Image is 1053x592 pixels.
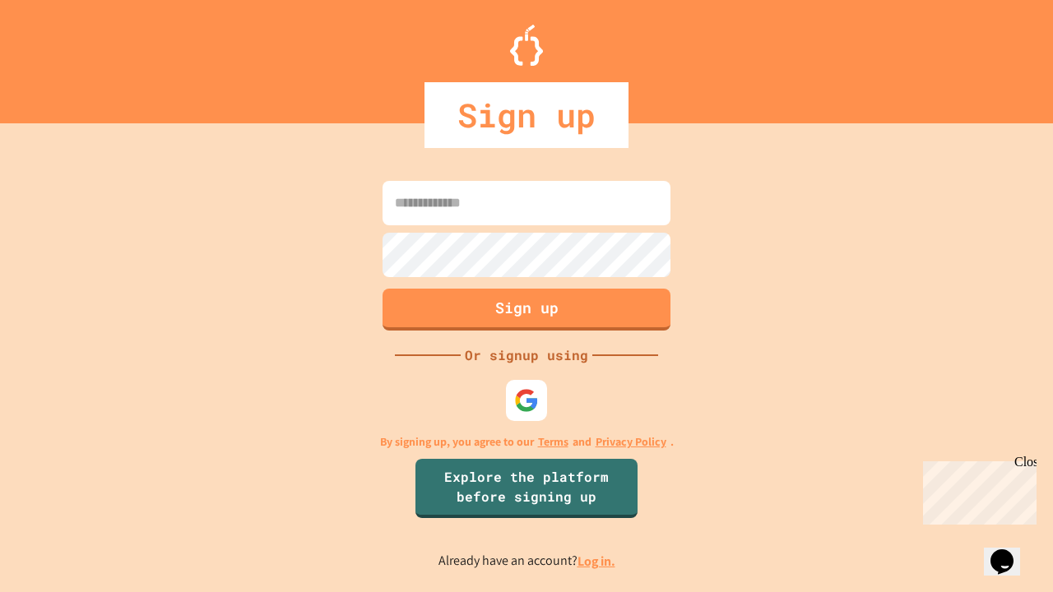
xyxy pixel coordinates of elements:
[461,345,592,365] div: Or signup using
[596,433,666,451] a: Privacy Policy
[538,433,568,451] a: Terms
[578,553,615,570] a: Log in.
[916,455,1037,525] iframe: chat widget
[438,551,615,571] p: Already have an account?
[510,25,543,66] img: Logo.svg
[415,459,638,518] a: Explore the platform before signing up
[383,289,670,331] button: Sign up
[380,433,674,451] p: By signing up, you agree to our and .
[514,388,539,413] img: google-icon.svg
[984,526,1037,576] iframe: chat widget
[424,82,629,148] div: Sign up
[7,7,114,104] div: Chat with us now!Close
